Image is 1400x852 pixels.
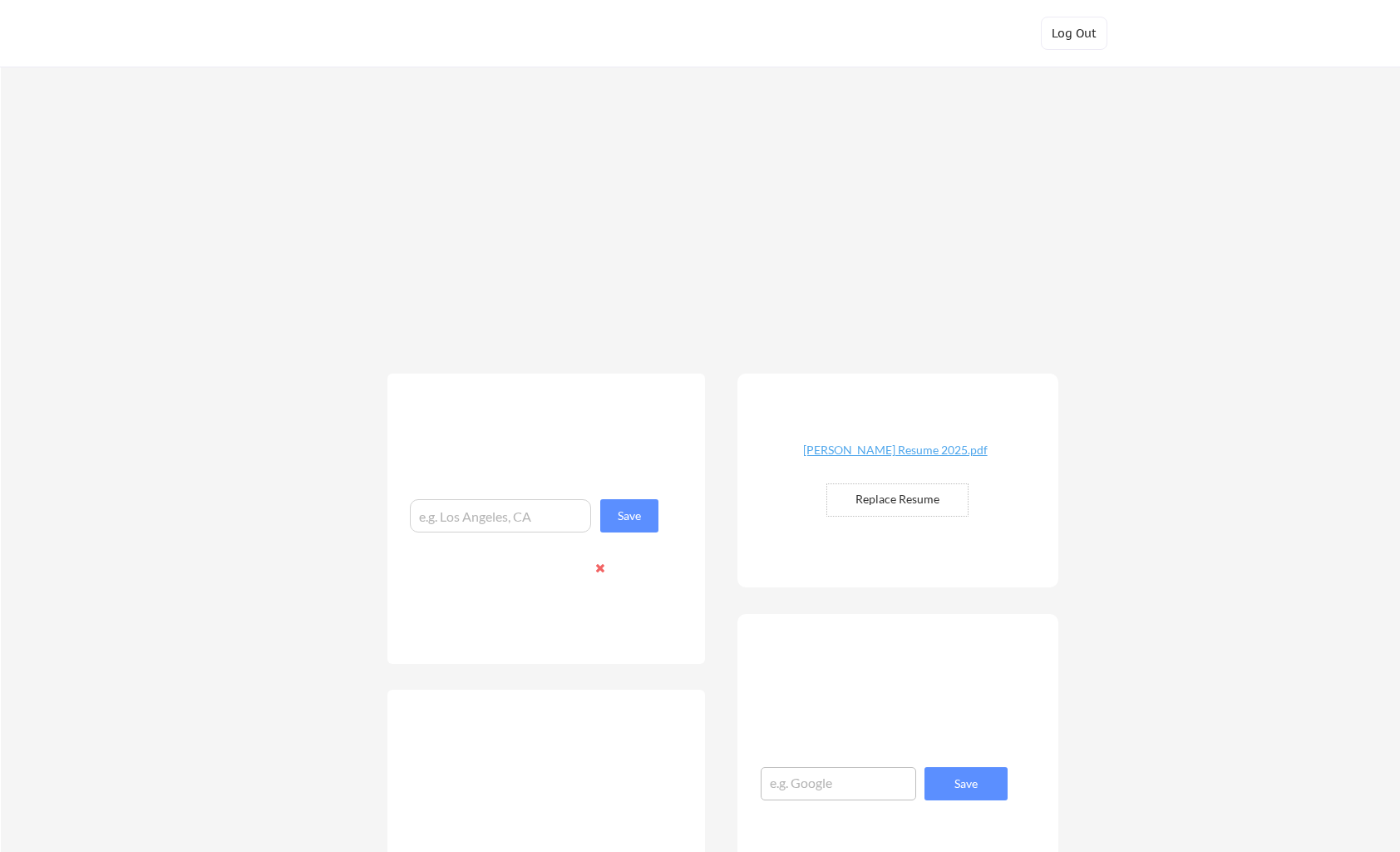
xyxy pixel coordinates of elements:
button: Save [600,499,658,532]
a: [PERSON_NAME] Resume 2025.pdf [796,444,994,470]
input: e.g. Los Angeles, CA [410,499,591,532]
button: Log Out [1041,17,1107,50]
div: [PERSON_NAME] Resume 2025.pdf [796,444,994,456]
button: Save [924,767,1008,800]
